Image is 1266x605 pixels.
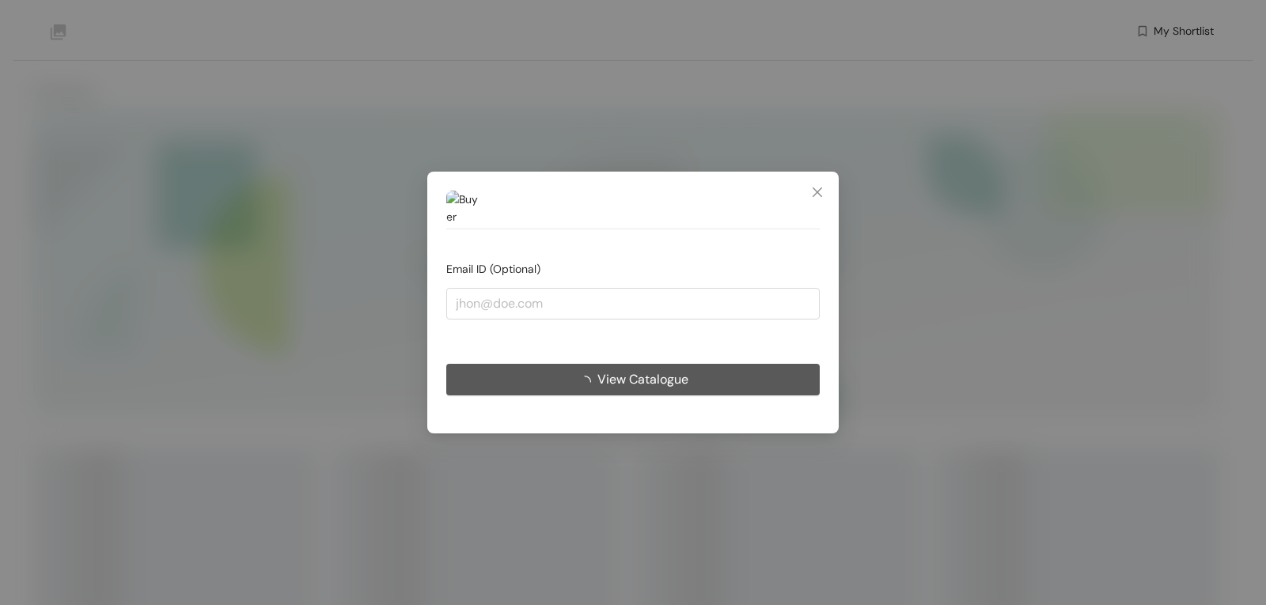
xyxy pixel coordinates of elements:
[597,369,688,389] span: View Catalogue
[446,364,820,395] button: View Catalogue
[446,262,540,276] span: Email ID (Optional)
[796,172,839,214] button: Close
[446,191,478,222] img: Buyer Portal
[446,288,820,320] input: jhon@doe.com
[811,186,824,199] span: close
[578,376,597,388] span: loading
